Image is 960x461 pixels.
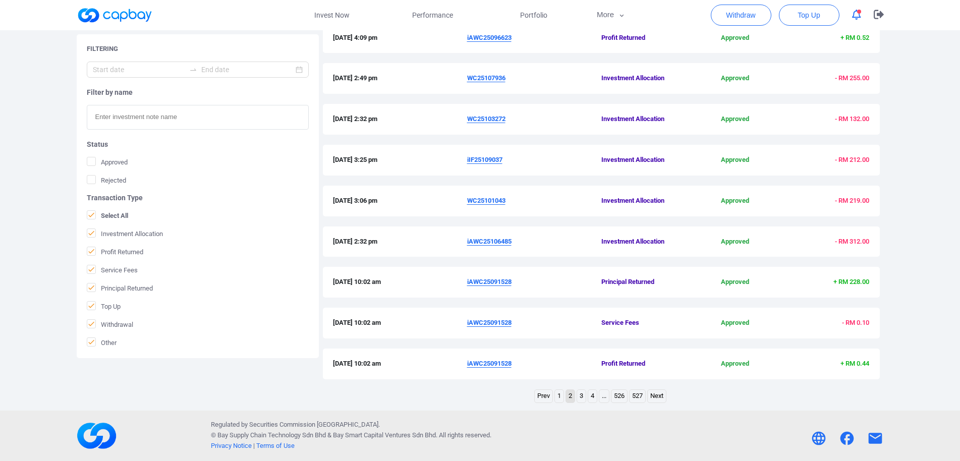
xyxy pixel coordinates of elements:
[467,74,505,82] u: WC25107936
[691,359,780,369] span: Approved
[601,277,691,287] span: Principal Returned
[842,319,869,326] span: - RM 0.10
[601,196,691,206] span: Investment Allocation
[835,115,869,123] span: - RM 132.00
[611,390,627,402] a: Page 526
[691,73,780,84] span: Approved
[467,156,502,163] u: iIF25109037
[333,318,467,328] span: [DATE] 10:02 am
[691,277,780,287] span: Approved
[189,66,197,74] span: to
[333,114,467,125] span: [DATE] 2:32 pm
[87,301,121,311] span: Top Up
[648,390,666,402] a: Next page
[691,318,780,328] span: Approved
[87,44,118,53] h5: Filtering
[211,442,252,449] a: Privacy Notice
[601,318,691,328] span: Service Fees
[93,64,185,75] input: Start date
[588,390,597,402] a: Page 4
[467,278,512,285] u: iAWC25091528
[711,5,771,26] button: Withdraw
[601,114,691,125] span: Investment Allocation
[630,390,645,402] a: Page 527
[87,247,143,257] span: Profit Returned
[87,193,309,202] h5: Transaction Type
[467,238,512,245] u: iAWC25106485
[333,237,467,247] span: [DATE] 2:32 pm
[412,10,453,21] span: Performance
[535,390,552,402] a: Previous page
[601,359,691,369] span: Profit Returned
[520,10,547,21] span: Portfolio
[87,228,163,239] span: Investment Allocation
[599,390,609,402] a: ...
[87,265,138,275] span: Service Fees
[87,337,117,348] span: Other
[840,34,869,41] span: + RM 0.52
[189,66,197,74] span: swap-right
[840,360,869,367] span: + RM 0.44
[87,88,309,97] h5: Filter by name
[691,114,780,125] span: Approved
[467,319,512,326] u: iAWC25091528
[333,33,467,43] span: [DATE] 4:09 pm
[601,33,691,43] span: Profit Returned
[691,237,780,247] span: Approved
[798,10,820,20] span: Top Up
[467,115,505,123] u: WC25103272
[77,416,117,456] img: footerLogo
[87,157,128,167] span: Approved
[467,197,505,204] u: WC25101043
[87,175,126,185] span: Rejected
[691,155,780,165] span: Approved
[577,390,586,402] a: Page 3
[256,442,295,449] a: Terms of Use
[835,238,869,245] span: - RM 312.00
[211,420,491,451] p: Regulated by Securities Commission [GEOGRAPHIC_DATA]. © Bay Supply Chain Technology Sdn Bhd & . A...
[467,34,512,41] u: iAWC25096623
[691,196,780,206] span: Approved
[835,156,869,163] span: - RM 212.00
[833,278,869,285] span: + RM 228.00
[333,431,436,439] span: Bay Smart Capital Ventures Sdn Bhd
[87,140,309,149] h5: Status
[87,319,133,329] span: Withdrawal
[835,197,869,204] span: - RM 219.00
[333,359,467,369] span: [DATE] 10:02 am
[566,390,575,402] a: Page 2 is your current page
[779,5,839,26] button: Top Up
[691,33,780,43] span: Approved
[835,74,869,82] span: - RM 255.00
[201,64,294,75] input: End date
[601,155,691,165] span: Investment Allocation
[333,277,467,287] span: [DATE] 10:02 am
[601,237,691,247] span: Investment Allocation
[467,360,512,367] u: iAWC25091528
[87,210,128,220] span: Select All
[87,105,309,130] input: Enter investment note name
[333,73,467,84] span: [DATE] 2:49 pm
[601,73,691,84] span: Investment Allocation
[333,196,467,206] span: [DATE] 3:06 pm
[555,390,563,402] a: Page 1
[87,283,153,293] span: Principal Returned
[333,155,467,165] span: [DATE] 3:25 pm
